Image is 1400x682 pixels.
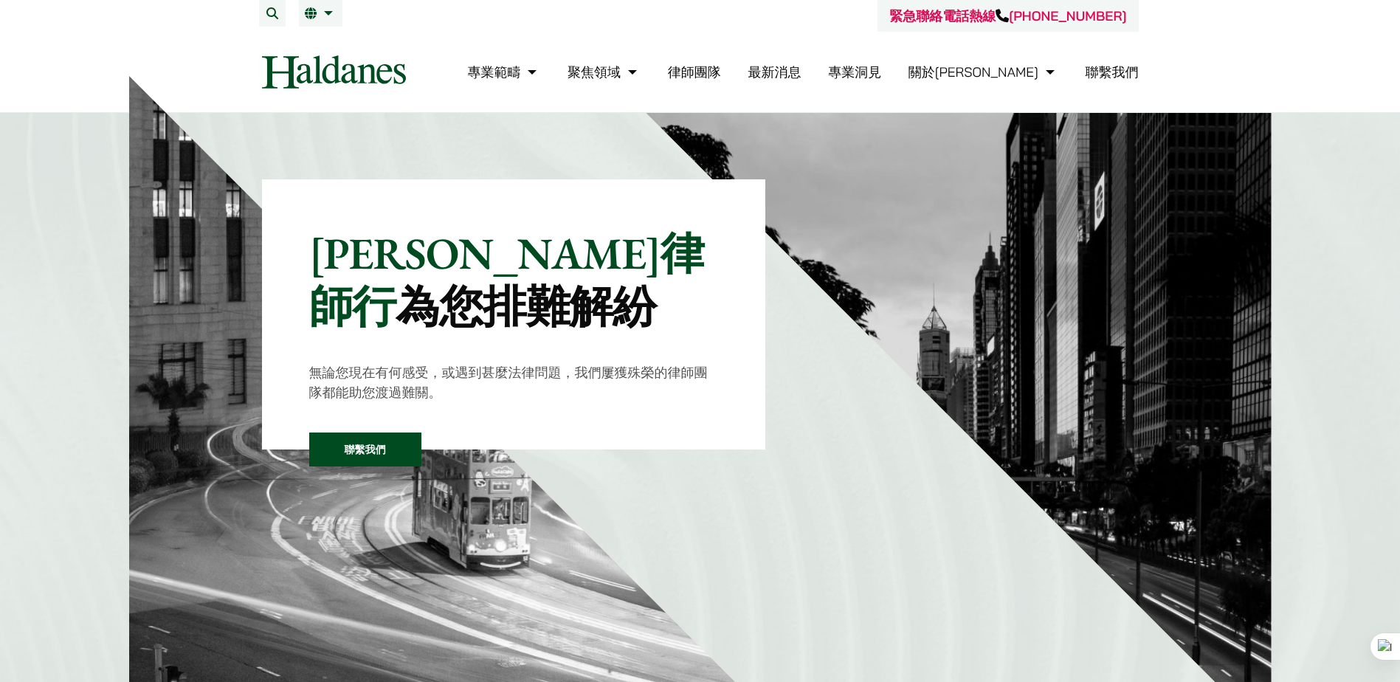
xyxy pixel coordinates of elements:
p: [PERSON_NAME]律師行 [309,227,719,333]
a: 專業範疇 [467,63,540,80]
a: 聚焦領域 [568,63,641,80]
a: 律師團隊 [668,63,721,80]
a: 聯繫我們 [309,433,421,466]
a: 緊急聯絡電話熱線[PHONE_NUMBER] [889,7,1126,24]
a: 專業洞見 [828,63,881,80]
p: 無論您現在有何感受，或遇到甚麼法律問題，我們屢獲殊榮的律師團隊都能助您渡過難關。 [309,362,719,402]
a: 關於何敦 [908,63,1058,80]
a: 最新消息 [748,63,801,80]
img: Logo of Haldanes [262,55,406,89]
a: 聯繫我們 [1086,63,1139,80]
a: 繁 [305,7,337,19]
mark: 為您排難解紛 [396,278,656,335]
